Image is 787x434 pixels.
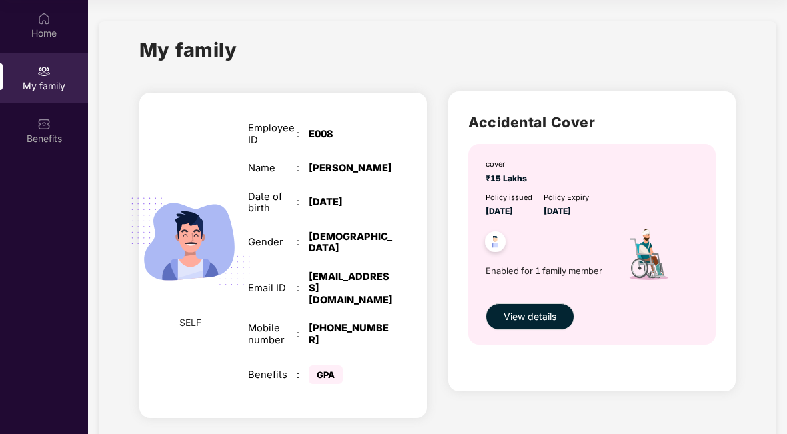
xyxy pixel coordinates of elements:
div: : [297,283,309,294]
div: Mobile number [248,323,297,346]
button: View details [486,303,574,330]
h2: Accidental Cover [468,111,716,133]
div: : [297,197,309,208]
img: svg+xml;base64,PHN2ZyB4bWxucz0iaHR0cDovL3d3dy53My5vcmcvMjAwMC9zdmciIHdpZHRoPSI0OC45NDMiIGhlaWdodD... [479,227,512,260]
span: ₹15 Lakhs [486,173,531,183]
div: Benefits [248,369,297,381]
div: cover [486,159,531,170]
div: Gender [248,237,297,248]
div: [EMAIL_ADDRESS][DOMAIN_NAME] [309,271,394,306]
div: : [297,129,309,140]
div: [PERSON_NAME] [309,163,394,174]
span: GPA [309,365,343,384]
div: : [297,237,309,248]
img: svg+xml;base64,PHN2ZyBpZD0iSG9tZSIgeG1sbnM9Imh0dHA6Ly93d3cudzMub3JnLzIwMDAvc3ZnIiB3aWR0aD0iMjAiIG... [37,12,51,25]
div: : [297,329,309,340]
img: icon [612,218,683,296]
h1: My family [139,35,237,65]
img: svg+xml;base64,PHN2ZyB3aWR0aD0iMjAiIGhlaWdodD0iMjAiIHZpZXdCb3g9IjAgMCAyMCAyMCIgZmlsbD0ibm9uZSIgeG... [37,65,51,78]
div: : [297,369,309,381]
div: Email ID [248,283,297,294]
span: [DATE] [486,206,513,216]
div: Name [248,163,297,174]
div: Policy issued [486,192,532,203]
div: : [297,163,309,174]
div: Date of birth [248,191,297,215]
img: svg+xml;base64,PHN2ZyB4bWxucz0iaHR0cDovL3d3dy53My5vcmcvMjAwMC9zdmciIHdpZHRoPSIyMjQiIGhlaWdodD0iMT... [117,167,265,316]
div: Employee ID [248,123,297,146]
div: [PHONE_NUMBER] [309,323,394,346]
div: E008 [309,129,394,140]
span: SELF [179,315,201,330]
img: svg+xml;base64,PHN2ZyBpZD0iQmVuZWZpdHMiIHhtbG5zPSJodHRwOi8vd3d3LnczLm9yZy8yMDAwL3N2ZyIgd2lkdGg9Ij... [37,117,51,131]
div: [DATE] [309,197,394,208]
span: Enabled for 1 family member [486,264,612,277]
span: View details [504,309,556,324]
div: [DEMOGRAPHIC_DATA] [309,231,394,255]
span: [DATE] [544,206,571,216]
div: Policy Expiry [544,192,589,203]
